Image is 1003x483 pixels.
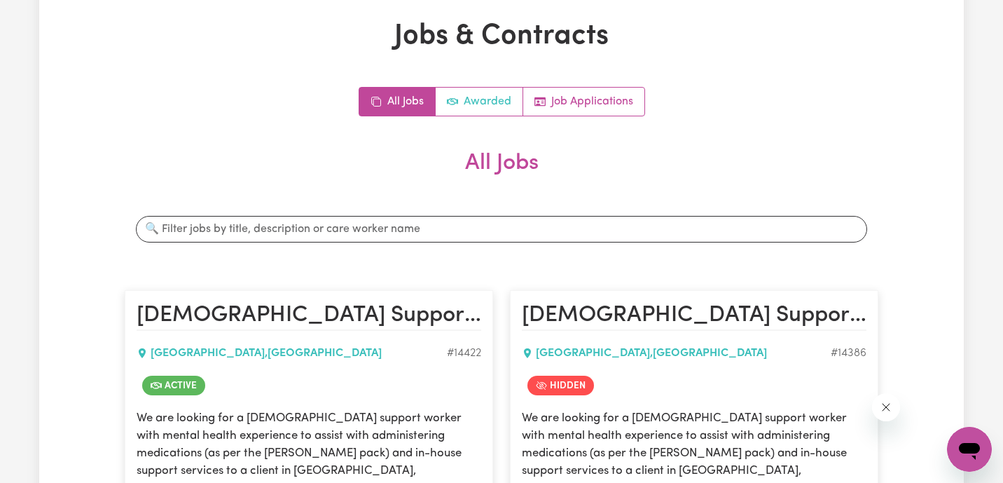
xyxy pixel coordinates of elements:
a: Active jobs [436,88,523,116]
iframe: Close message [872,393,900,421]
div: Job ID #14386 [831,345,866,362]
h2: Female Support Worker Needed Every Thursday In Baulkham Hills, NSW [522,302,866,330]
h2: All Jobs [125,150,878,199]
a: All jobs [359,88,436,116]
div: Job ID #14422 [447,345,481,362]
iframe: Button to launch messaging window [947,427,992,472]
h2: Female Support Worker Needed Every Thursday In Baulkham Hills, NSW [137,302,481,330]
div: [GEOGRAPHIC_DATA] , [GEOGRAPHIC_DATA] [522,345,831,362]
a: Job applications [523,88,644,116]
div: [GEOGRAPHIC_DATA] , [GEOGRAPHIC_DATA] [137,345,447,362]
h1: Jobs & Contracts [125,20,878,53]
span: Need any help? [8,10,85,21]
input: 🔍 Filter jobs by title, description or care worker name [136,216,867,243]
span: Job is hidden [527,376,594,395]
span: Job is active [142,376,205,395]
